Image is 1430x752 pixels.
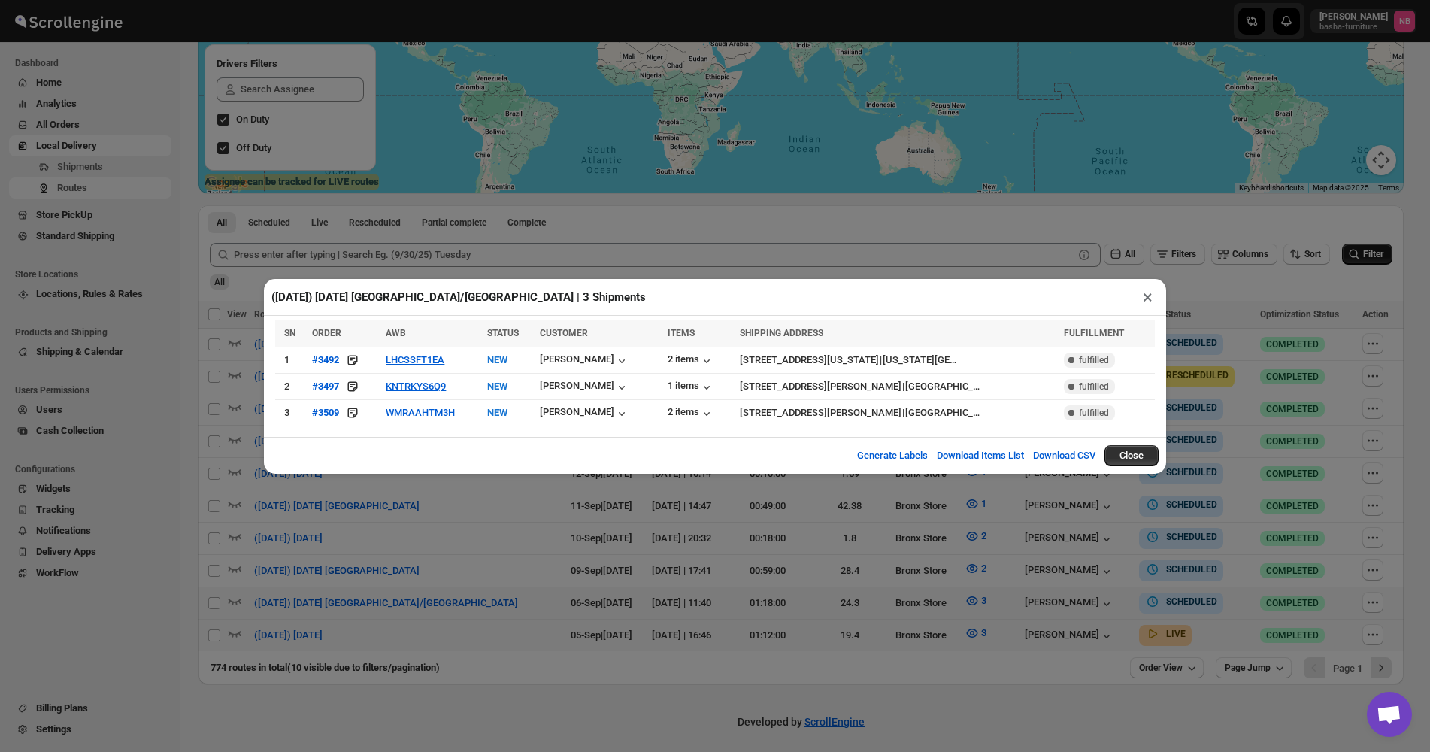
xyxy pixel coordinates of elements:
[883,353,958,368] div: [US_STATE][GEOGRAPHIC_DATA]
[386,328,406,338] span: AWB
[487,328,519,338] span: STATUS
[1079,354,1109,366] span: fulfilled
[1079,381,1109,393] span: fulfilled
[740,379,1055,394] div: |
[740,353,879,368] div: [STREET_ADDRESS][US_STATE]
[668,328,695,338] span: ITEMS
[668,406,714,421] button: 2 items
[275,373,308,399] td: 2
[540,353,629,368] button: [PERSON_NAME]
[284,328,295,338] span: SN
[540,380,629,395] button: [PERSON_NAME]
[740,405,901,420] div: [STREET_ADDRESS][PERSON_NAME]
[1079,407,1109,419] span: fulfilled
[668,353,714,368] button: 2 items
[848,441,937,471] button: Generate Labels
[487,407,507,418] span: NEW
[668,380,714,395] button: 1 items
[905,405,980,420] div: [GEOGRAPHIC_DATA]
[740,353,1055,368] div: |
[487,354,507,365] span: NEW
[1367,692,1412,737] a: Open chat
[1024,441,1104,471] button: Download CSV
[386,407,455,418] button: WMRAAHTM3H
[740,328,823,338] span: SHIPPING ADDRESS
[905,379,980,394] div: [GEOGRAPHIC_DATA]
[1104,445,1159,466] button: Close
[540,406,629,421] button: [PERSON_NAME]
[740,405,1055,420] div: |
[312,405,339,420] button: #3509
[275,399,308,426] td: 3
[740,379,901,394] div: [STREET_ADDRESS][PERSON_NAME]
[1064,328,1124,338] span: FULFILLMENT
[312,379,339,394] button: #3497
[386,354,444,365] button: LHCSSFT1EA
[1137,287,1159,308] button: ×
[312,354,339,365] div: #3492
[928,441,1033,471] button: Download Items List
[312,407,339,418] div: #3509
[312,381,339,392] div: #3497
[275,347,308,373] td: 1
[540,328,588,338] span: CUSTOMER
[271,290,646,305] h2: ([DATE]) [DATE] [GEOGRAPHIC_DATA]/[GEOGRAPHIC_DATA] | 3 Shipments
[386,381,446,392] button: KNTRKYS6Q9
[487,381,507,392] span: NEW
[312,353,339,368] button: #3492
[312,328,341,338] span: ORDER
